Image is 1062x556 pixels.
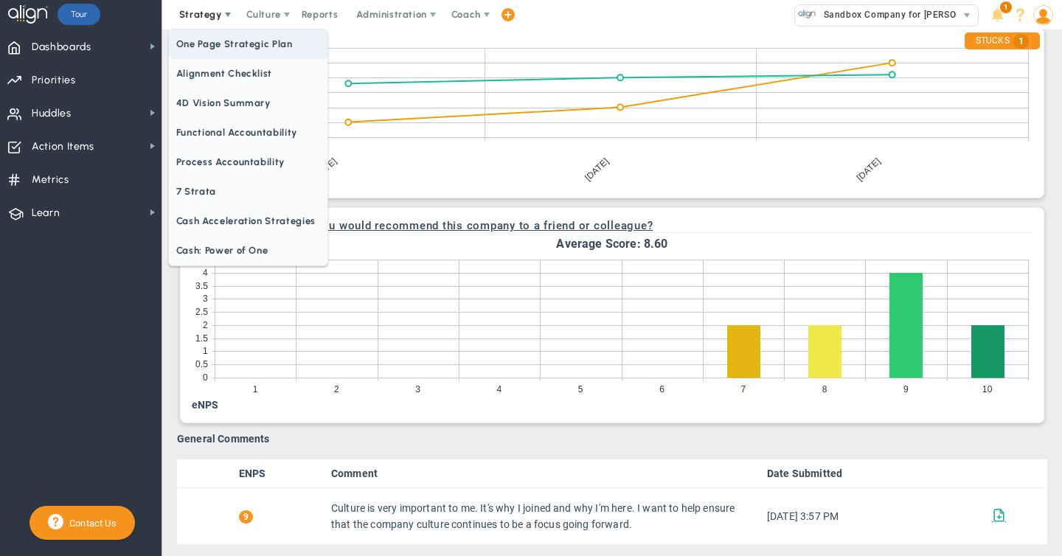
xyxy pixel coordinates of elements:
span: Administration [356,9,426,20]
span: Sandbox Company for [PERSON_NAME] [816,5,997,24]
text: 1 [253,384,258,395]
span: Coach [451,9,481,20]
span: Action Items [32,131,94,162]
span: 1 [1000,1,1012,13]
span: Priorities [32,65,76,96]
td: Culture is very important to me. It's why I joined and why I'm here. I want to help ensure that t... [325,488,761,546]
text: 4 [203,268,208,278]
text: 1.5 [195,333,208,344]
text: 7 [740,384,746,395]
img: 33617.Company.photo [798,5,816,24]
text: 4 [497,384,502,395]
th: Date Submitted [761,459,986,488]
span: Learn [32,198,60,229]
span: Metrics [32,164,69,195]
text: 0 [203,372,208,383]
text: 3.5 [195,281,208,291]
span: One Page Strategic Plan [169,29,327,59]
span: Functional Accountability [169,118,327,147]
span: select [957,5,978,26]
text: 10 [982,384,993,395]
text: 2 [334,384,339,395]
text: 1 [203,346,208,356]
h3: . How likely is it that you would recommend this company to a friend or colleague? [192,219,1032,233]
div: STUCKS [965,32,1040,49]
text: [DATE] [855,156,883,183]
span: 9 [239,510,253,524]
span: Process Accountability [169,147,327,177]
text: 6 [659,384,664,395]
text: 5 [578,384,583,395]
text: 2 [203,320,208,330]
text: 2.5 [195,307,208,317]
span: Dashboards [32,32,91,63]
text: 9 [903,384,909,395]
strong: Average Score: 8.60 [556,237,667,251]
text: [DATE] [583,156,611,183]
span: eNPS [192,399,219,411]
text: 3 [415,384,420,395]
span: Cash: Power of One [169,236,327,265]
a: Add Response [992,511,1006,523]
span: Cash Acceleration Strategies [169,206,327,236]
span: Strategy [179,9,222,20]
span: Huddles [32,98,72,129]
td: [DATE] 3:57 PM [761,488,986,546]
th: Comment [325,459,761,488]
span: Culture [246,9,281,20]
img: 51354.Person.photo [1033,5,1053,25]
span: 4D Vision Summary [169,88,327,118]
span: Alignment Checklist [169,59,327,88]
text: 8 [822,384,827,395]
text: 0.5 [195,359,208,369]
th: ENPS [233,459,325,488]
span: Contact Us [63,518,117,529]
text: 3 [203,293,208,304]
span: 7 Strata [169,177,327,206]
h4: General Comments [177,432,1047,445]
span: 1 [1013,34,1029,49]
